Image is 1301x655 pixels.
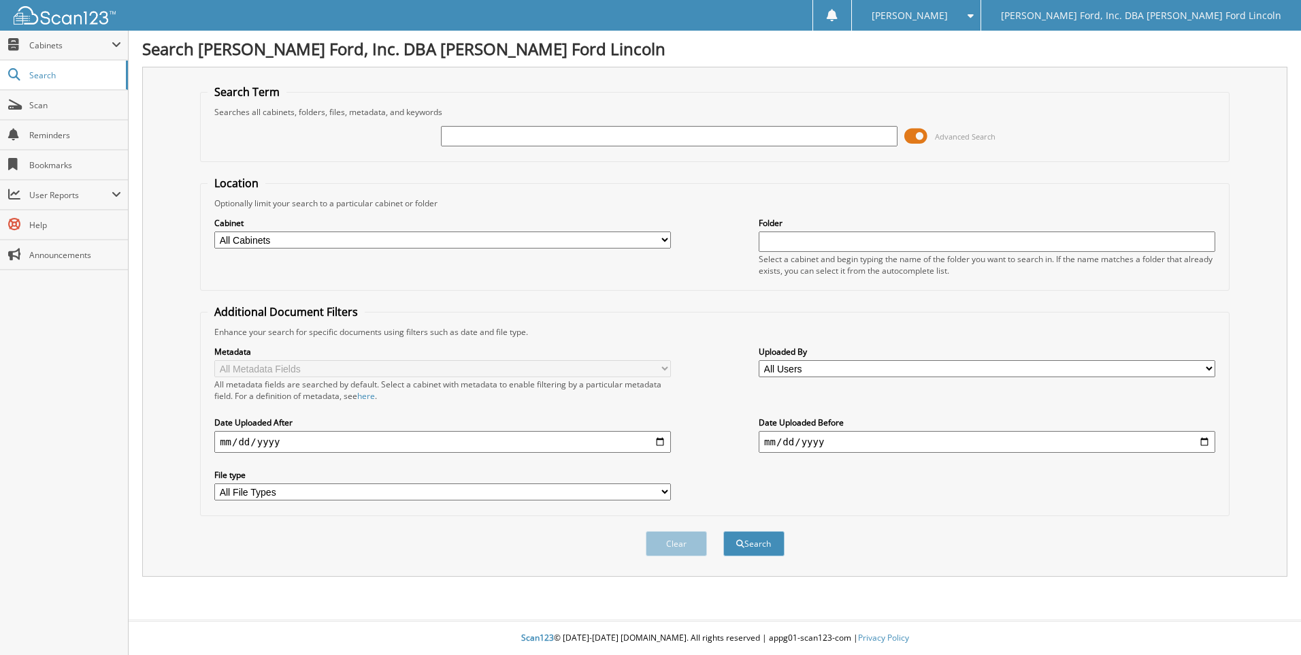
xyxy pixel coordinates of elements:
[29,249,121,261] span: Announcements
[759,217,1215,229] label: Folder
[521,632,554,643] span: Scan123
[214,417,671,428] label: Date Uploaded After
[646,531,707,556] button: Clear
[357,390,375,402] a: here
[208,84,286,99] legend: Search Term
[142,37,1287,60] h1: Search [PERSON_NAME] Ford, Inc. DBA [PERSON_NAME] Ford Lincoln
[29,129,121,141] span: Reminders
[214,217,671,229] label: Cabinet
[29,39,112,51] span: Cabinets
[214,346,671,357] label: Metadata
[208,176,265,191] legend: Location
[129,622,1301,655] div: © [DATE]-[DATE] [DOMAIN_NAME]. All rights reserved | appg01-scan123-com |
[29,219,121,231] span: Help
[208,106,1222,118] div: Searches all cabinets, folders, files, metadata, and keywords
[29,99,121,111] span: Scan
[759,431,1215,453] input: end
[208,304,365,319] legend: Additional Document Filters
[214,469,671,481] label: File type
[723,531,785,556] button: Search
[759,346,1215,357] label: Uploaded By
[935,131,995,142] span: Advanced Search
[214,379,671,402] div: All metadata fields are searched by default. Select a cabinet with metadata to enable filtering b...
[14,6,116,25] img: scan123-logo-white.svg
[759,253,1215,276] div: Select a cabinet and begin typing the name of the folder you want to search in. If the name match...
[29,189,112,201] span: User Reports
[29,69,119,81] span: Search
[208,326,1222,338] div: Enhance your search for specific documents using filters such as date and file type.
[29,159,121,171] span: Bookmarks
[872,12,948,20] span: [PERSON_NAME]
[1001,12,1281,20] span: [PERSON_NAME] Ford, Inc. DBA [PERSON_NAME] Ford Lincoln
[1233,590,1301,655] iframe: Chat Widget
[214,431,671,453] input: start
[759,417,1215,428] label: Date Uploaded Before
[858,632,909,643] a: Privacy Policy
[208,197,1222,209] div: Optionally limit your search to a particular cabinet or folder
